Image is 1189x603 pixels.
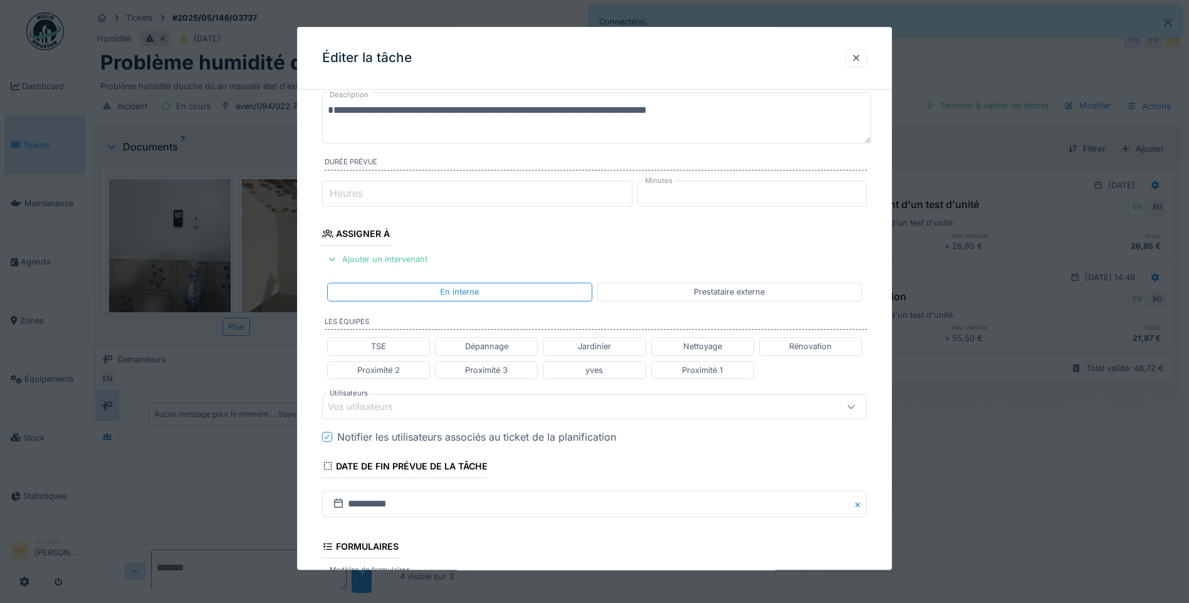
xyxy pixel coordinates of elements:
div: Notifier les utilisateurs associés au ticket de la planification [337,429,616,444]
div: Proximité 1 [682,364,723,376]
label: Heures [327,186,365,201]
div: TSE [371,341,386,353]
button: Close [853,491,867,517]
label: Minutes [642,176,675,186]
div: Proximité 3 [465,364,508,376]
div: Formulaires [322,537,399,558]
div: Ajouter un intervenant [322,251,432,268]
div: Date de fin prévue de la tâche [322,457,488,478]
div: yves [585,364,603,376]
div: Nettoyage [683,341,722,353]
div: Jardinier [578,341,611,353]
label: Description [327,87,371,103]
label: Les équipes [325,317,867,330]
label: Durée prévue [325,157,867,171]
div: Prestataire externe [694,286,765,298]
div: Vos utilisateurs [328,400,411,414]
label: Utilisateurs [327,388,370,399]
h3: Éditer la tâche [322,50,412,66]
label: Modèles de formulaires [327,565,412,575]
div: Rénovation [789,341,832,353]
div: Proximité 2 [357,364,400,376]
div: Dépannage [465,341,508,353]
div: Assigner à [322,224,390,246]
div: En interne [440,286,479,298]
